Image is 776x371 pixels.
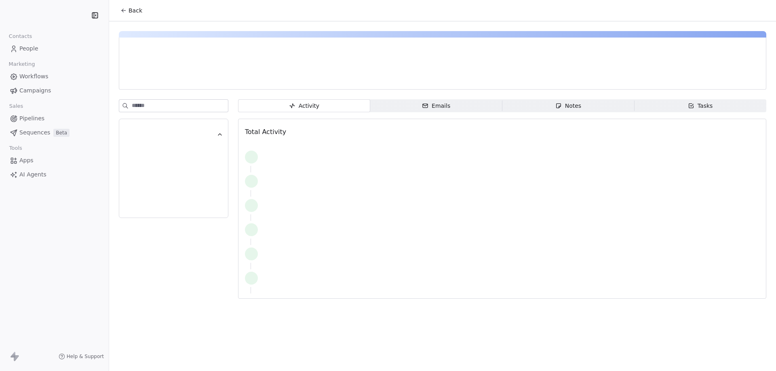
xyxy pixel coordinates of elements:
[129,6,142,15] span: Back
[53,129,70,137] span: Beta
[19,170,46,179] span: AI Agents
[688,102,713,110] div: Tasks
[555,102,581,110] div: Notes
[19,44,38,53] span: People
[19,72,48,81] span: Workflows
[67,353,104,360] span: Help & Support
[245,128,286,136] span: Total Activity
[6,112,102,125] a: Pipelines
[6,126,102,139] a: SequencesBeta
[6,84,102,97] a: Campaigns
[19,86,51,95] span: Campaigns
[6,42,102,55] a: People
[19,128,50,137] span: Sequences
[6,154,102,167] a: Apps
[6,70,102,83] a: Workflows
[6,100,27,112] span: Sales
[5,58,38,70] span: Marketing
[6,168,102,181] a: AI Agents
[422,102,450,110] div: Emails
[116,3,147,18] button: Back
[6,142,25,154] span: Tools
[19,114,44,123] span: Pipelines
[5,30,36,42] span: Contacts
[19,156,34,165] span: Apps
[59,353,104,360] a: Help & Support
